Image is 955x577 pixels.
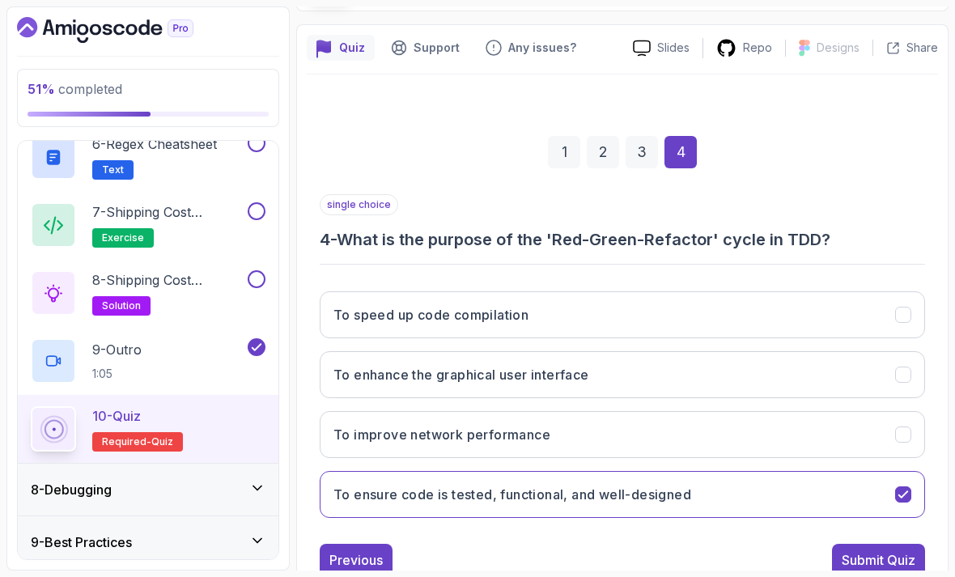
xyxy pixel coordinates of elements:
div: 3 [626,136,658,168]
button: 10-QuizRequired-quiz [31,406,265,452]
button: 6-Regex CheatsheetText [31,134,265,180]
button: To enhance the graphical user interface [320,351,925,398]
p: 8 - Shipping Cost Calculator Solution [92,270,244,290]
a: Slides [620,40,702,57]
h3: 8 - Debugging [31,480,112,499]
div: 4 [664,136,697,168]
p: Share [906,40,938,56]
span: solution [102,299,141,312]
h3: To improve network performance [333,425,550,444]
p: 9 - Outro [92,340,142,359]
button: Support button [381,35,469,61]
button: To improve network performance [320,411,925,458]
button: quiz button [307,35,375,61]
button: 7-Shipping Cost Calculator Exerciseexercise [31,202,265,248]
p: Repo [743,40,772,56]
p: Designs [817,40,859,56]
p: 6 - Regex Cheatsheet [92,134,217,154]
span: exercise [102,231,144,244]
a: Repo [703,38,785,58]
h3: To speed up code compilation [333,305,528,325]
h3: To enhance the graphical user interface [333,365,589,384]
span: completed [28,81,122,97]
div: Submit Quiz [842,550,915,570]
p: Support [414,40,460,56]
p: single choice [320,194,398,215]
a: Dashboard [17,17,231,43]
span: quiz [151,435,173,448]
button: Submit Quiz [832,544,925,576]
span: Text [102,163,124,176]
button: To ensure code is tested, functional, and well-designed [320,471,925,518]
p: Any issues? [508,40,576,56]
button: 9-Best Practices [18,516,278,568]
button: Feedback button [476,35,586,61]
h3: 4 - What is the purpose of the 'Red-Green-Refactor' cycle in TDD? [320,228,925,251]
span: Required- [102,435,151,448]
div: 1 [548,136,580,168]
button: To speed up code compilation [320,291,925,338]
p: 7 - Shipping Cost Calculator Exercise [92,202,244,222]
span: 51 % [28,81,55,97]
div: Previous [329,550,383,570]
p: 10 - Quiz [92,406,141,426]
button: 8-Shipping Cost Calculator Solutionsolution [31,270,265,316]
p: Slides [657,40,690,56]
button: Previous [320,544,393,576]
p: 1:05 [92,366,142,382]
div: 2 [587,136,619,168]
button: 9-Outro1:05 [31,338,265,384]
button: Share [872,40,938,56]
button: 8-Debugging [18,464,278,515]
h3: 9 - Best Practices [31,532,132,552]
p: Quiz [339,40,365,56]
h3: To ensure code is tested, functional, and well-designed [333,485,691,504]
